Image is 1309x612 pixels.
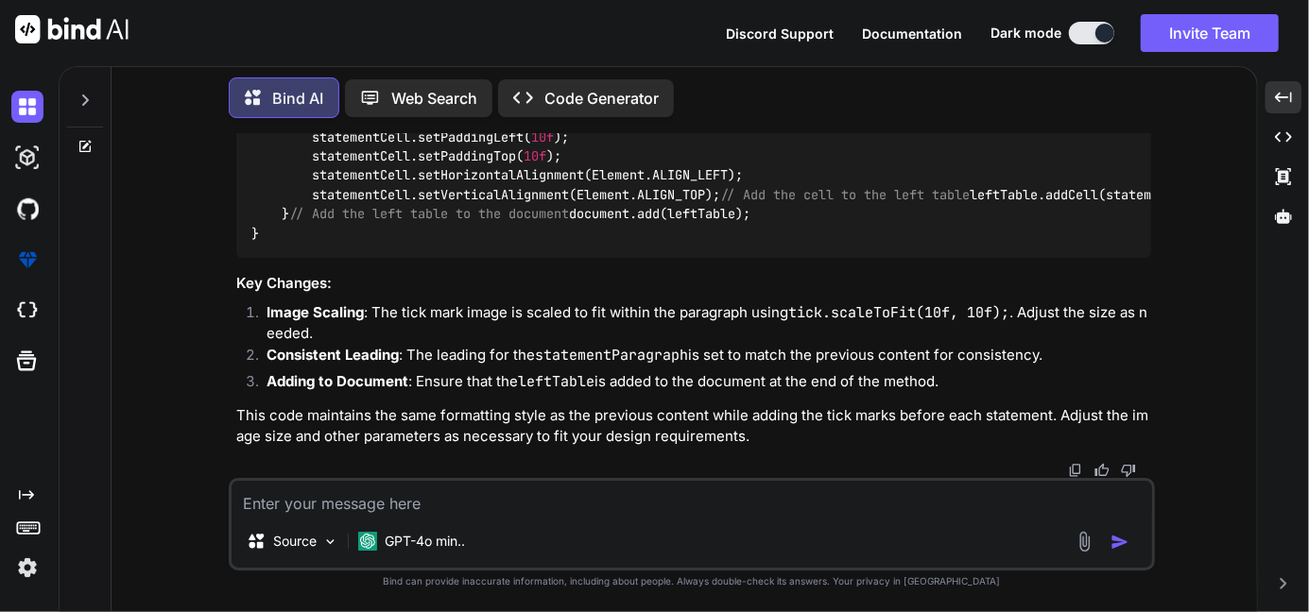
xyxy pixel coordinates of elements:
p: Bind can provide inaccurate information, including about people. Always double-check its answers.... [229,574,1155,588]
span: 10f [531,128,554,145]
span: Discord Support [726,25,834,42]
img: GPT-4o mini [358,532,377,551]
strong: Image Scaling [267,303,364,321]
h3: Key Changes: [236,273,1151,295]
p: GPT-4o min.. [385,532,465,551]
p: Code Generator [544,87,659,110]
img: like [1094,463,1110,478]
img: premium [11,244,43,276]
img: settings [11,552,43,584]
img: copy [1068,463,1083,478]
span: // Add the left table to the document [289,206,569,223]
img: darkChat [11,91,43,123]
code: tick.scaleToFit(10f, 10f); [788,303,1009,322]
button: Invite Team [1141,14,1279,52]
img: Pick Models [322,534,338,550]
button: Discord Support [726,24,834,43]
p: Web Search [391,87,477,110]
strong: Consistent Leading [267,346,399,364]
button: Documentation [862,24,962,43]
img: dislike [1121,463,1136,478]
span: Dark mode [990,24,1061,42]
p: Source [273,532,317,551]
span: // Add the cell to the left table [720,186,970,203]
code: leftTable [518,372,594,391]
img: attachment [1074,531,1095,552]
img: icon [1111,533,1129,552]
span: 10f [524,147,546,164]
li: : The leading for the is set to match the previous content for consistency. [251,345,1151,371]
img: Bind AI [15,15,129,43]
img: githubDark [11,193,43,225]
li: : Ensure that the is added to the document at the end of the method. [251,371,1151,398]
p: This code maintains the same formatting style as the previous content while adding the tick marks... [236,405,1151,448]
span: Documentation [862,25,962,42]
li: : The tick mark image is scaled to fit within the paragraph using . Adjust the size as needed. [251,302,1151,345]
strong: Adding to Document [267,372,408,390]
p: Bind AI [272,87,323,110]
code: statementParagraph [535,346,688,365]
img: cloudideIcon [11,295,43,327]
img: darkAi-studio [11,142,43,174]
